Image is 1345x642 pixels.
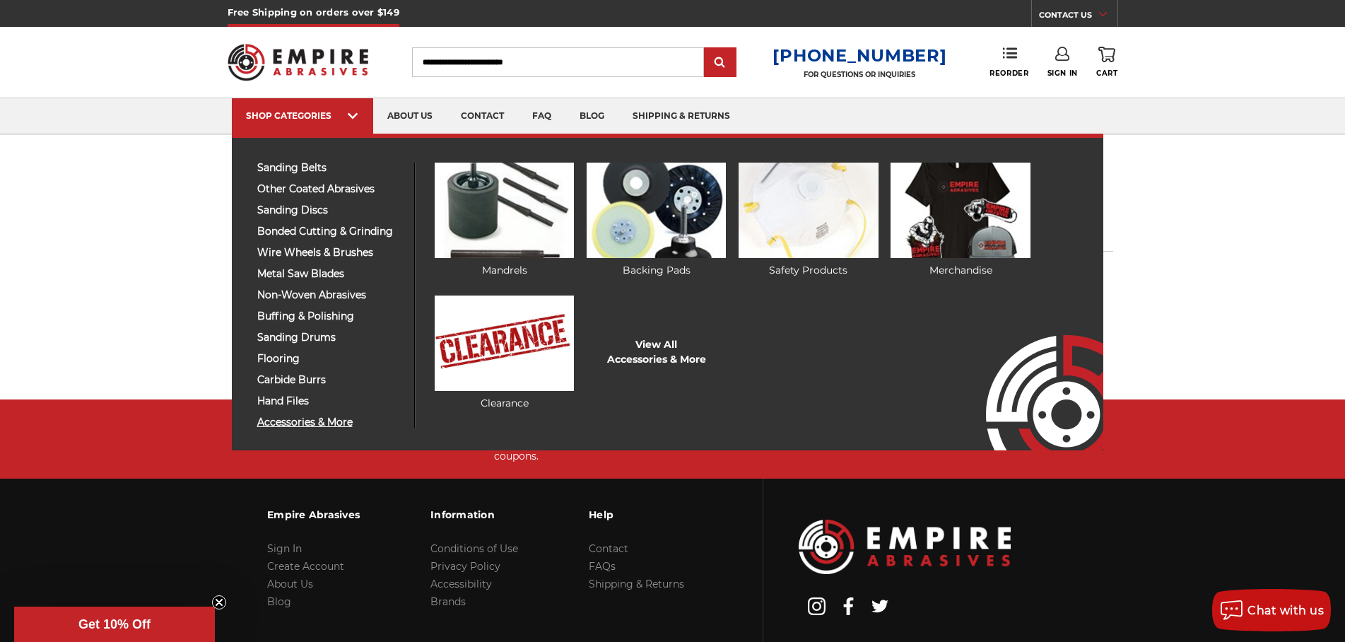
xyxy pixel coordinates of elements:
span: flooring [257,354,404,364]
img: Clearance [435,296,574,391]
a: Backing Pads [587,163,726,278]
a: About Us [267,578,313,590]
span: non-woven abrasives [257,290,404,300]
a: Mandrels [435,163,574,278]
img: Empire Abrasives Logo Image [961,293,1103,450]
a: shipping & returns [618,98,744,134]
a: Cart [1096,47,1117,78]
img: Empire Abrasives Logo Image [799,520,1011,574]
h3: Empire Abrasives [267,500,360,530]
span: sanding drums [257,332,404,343]
span: buffing & polishing [257,311,404,322]
a: Accessibility [430,578,492,590]
img: Merchandise [891,163,1030,258]
a: Merchandise [891,163,1030,278]
h3: Help [589,500,684,530]
img: Backing Pads [587,163,726,258]
button: Chat with us [1212,589,1331,631]
div: SHOP CATEGORIES [246,110,359,121]
span: Chat with us [1247,604,1324,617]
a: Sign In [267,542,302,555]
input: Submit [706,49,734,77]
span: metal saw blades [257,269,404,279]
a: faq [518,98,565,134]
span: sanding belts [257,163,404,173]
a: Privacy Policy [430,560,500,573]
span: Get 10% Off [78,617,151,631]
a: Create Account [267,560,344,573]
a: Reorder [989,47,1028,77]
button: Close teaser [212,595,226,609]
a: [PHONE_NUMBER] [773,45,946,66]
img: Empire Abrasives [228,35,369,90]
a: about us [373,98,447,134]
p: FOR QUESTIONS OR INQUIRIES [773,70,946,79]
a: View AllAccessories & More [607,337,706,367]
span: Cart [1096,69,1117,78]
a: FAQs [589,560,616,573]
span: hand files [257,396,404,407]
span: bonded cutting & grinding [257,226,404,237]
span: Reorder [989,69,1028,78]
a: Blog [267,595,291,608]
a: Brands [430,595,466,608]
span: accessories & more [257,417,404,428]
span: other coated abrasives [257,184,404,194]
img: Mandrels [435,163,574,258]
a: Conditions of Use [430,542,518,555]
h3: Information [430,500,518,530]
a: Clearance [435,296,574,411]
div: Get 10% OffClose teaser [14,607,215,642]
a: Shipping & Returns [589,578,684,590]
img: Safety Products [739,163,878,258]
a: contact [447,98,518,134]
a: Contact [589,542,628,555]
a: blog [565,98,618,134]
span: sanding discs [257,205,404,216]
span: Sign In [1047,69,1078,78]
span: carbide burrs [257,375,404,385]
span: wire wheels & brushes [257,247,404,258]
a: CONTACT US [1039,7,1117,27]
a: Safety Products [739,163,878,278]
